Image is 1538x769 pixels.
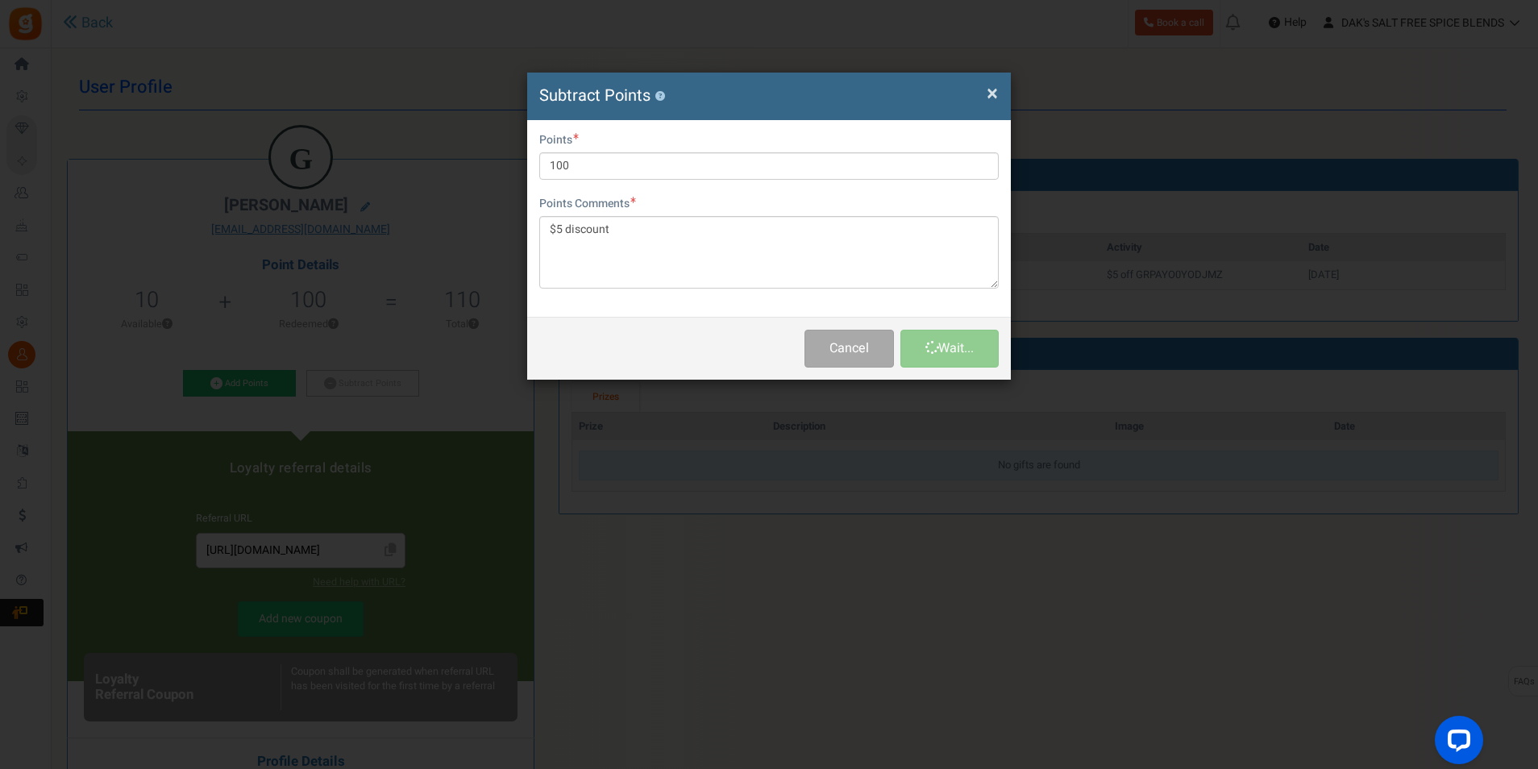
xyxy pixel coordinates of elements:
[539,196,636,212] label: Points Comments
[804,330,894,368] button: Cancel
[987,78,998,109] span: ×
[539,132,579,148] label: Points
[539,85,999,108] h4: Subtract Points
[655,91,665,102] button: ?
